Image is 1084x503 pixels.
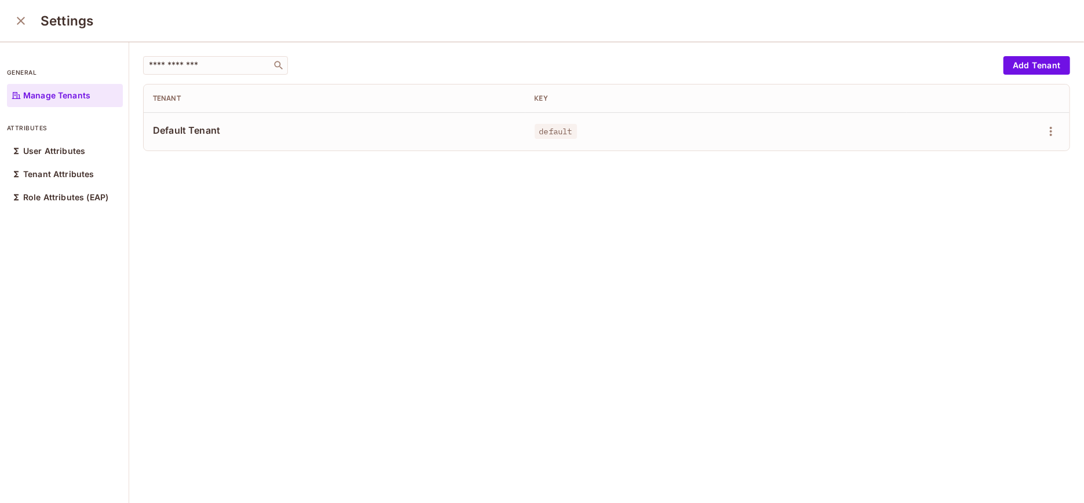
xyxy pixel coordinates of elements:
h3: Settings [41,13,93,29]
div: Tenant [153,94,516,103]
div: Key [535,94,898,103]
span: default [535,124,577,139]
p: User Attributes [23,146,85,156]
p: attributes [7,123,123,133]
span: Default Tenant [153,124,516,137]
button: close [9,9,32,32]
button: Add Tenant [1003,56,1070,75]
p: Tenant Attributes [23,170,94,179]
p: general [7,68,123,77]
p: Role Attributes (EAP) [23,193,108,202]
p: Manage Tenants [23,91,90,100]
